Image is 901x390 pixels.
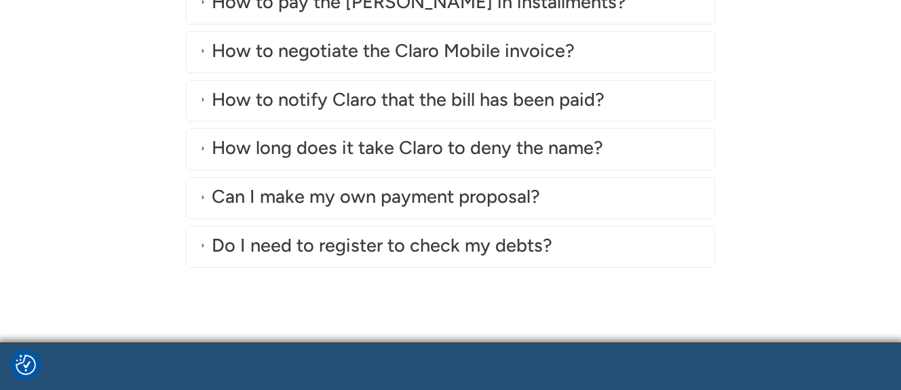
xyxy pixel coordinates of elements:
div: How long does it take Claro to deny the name? [187,129,714,170]
button: Preferências de consentimento [16,355,36,375]
div: How long does it take Claro to deny the name? [212,134,603,162]
div: Can I make my own payment proposal? [187,178,714,218]
div: Do I need to register to check my debts? [187,227,714,267]
div: Can I make my own payment proposal? [212,183,540,211]
div: How to notify Claro that the bill has been paid? [187,81,714,121]
div: How to negotiate the Claro Mobile invoice? [187,32,714,73]
img: Revisit consent button [16,355,36,375]
div: Do I need to register to check my debts? [212,232,552,260]
div: How to negotiate the Claro Mobile invoice? [212,37,575,65]
div: How to notify Claro that the bill has been paid? [212,86,605,114]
